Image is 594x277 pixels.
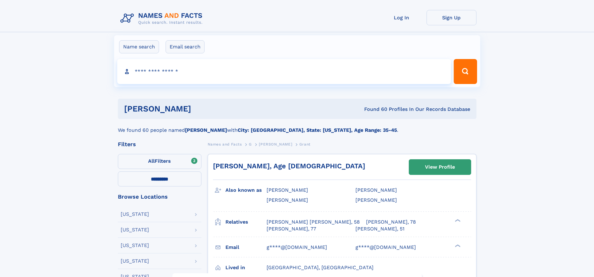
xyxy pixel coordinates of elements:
a: G [249,140,252,148]
div: Found 60 Profiles In Our Records Database [278,106,470,113]
a: [PERSON_NAME], 78 [366,219,416,225]
a: [PERSON_NAME], Age [DEMOGRAPHIC_DATA] [213,162,365,170]
h3: Also known as [225,185,267,195]
a: [PERSON_NAME], 51 [355,225,404,232]
span: [PERSON_NAME] [267,187,308,193]
div: [US_STATE] [121,259,149,264]
span: [PERSON_NAME] [355,197,397,203]
div: ❯ [453,218,461,222]
div: We found 60 people named with . [118,119,476,134]
a: Sign Up [427,10,476,25]
input: search input [117,59,451,84]
label: Name search [119,40,159,53]
img: Logo Names and Facts [118,10,208,27]
a: [PERSON_NAME] [259,140,292,148]
span: [PERSON_NAME] [259,142,292,146]
span: [GEOGRAPHIC_DATA], [GEOGRAPHIC_DATA] [267,265,374,270]
a: View Profile [409,160,471,175]
a: [PERSON_NAME], 77 [267,225,316,232]
a: [PERSON_NAME] [PERSON_NAME], 58 [267,219,360,225]
span: Grant [299,142,311,146]
h3: Lived in [225,262,267,273]
div: View Profile [425,160,455,174]
div: Filters [118,141,201,147]
h3: Relatives [225,217,267,227]
span: [PERSON_NAME] [355,187,397,193]
div: [US_STATE] [121,243,149,248]
a: Names and Facts [208,140,242,148]
span: [PERSON_NAME] [267,197,308,203]
span: All [148,158,155,164]
div: ❯ [453,244,461,248]
label: Filters [118,154,201,169]
span: G [249,142,252,146]
div: [US_STATE] [121,227,149,232]
h1: [PERSON_NAME] [124,105,278,113]
h3: Email [225,242,267,253]
button: Search Button [454,59,477,84]
a: Log In [377,10,427,25]
div: [US_STATE] [121,212,149,217]
div: Browse Locations [118,194,201,200]
label: Email search [166,40,205,53]
b: [PERSON_NAME] [185,127,227,133]
b: City: [GEOGRAPHIC_DATA], State: [US_STATE], Age Range: 35-45 [238,127,397,133]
